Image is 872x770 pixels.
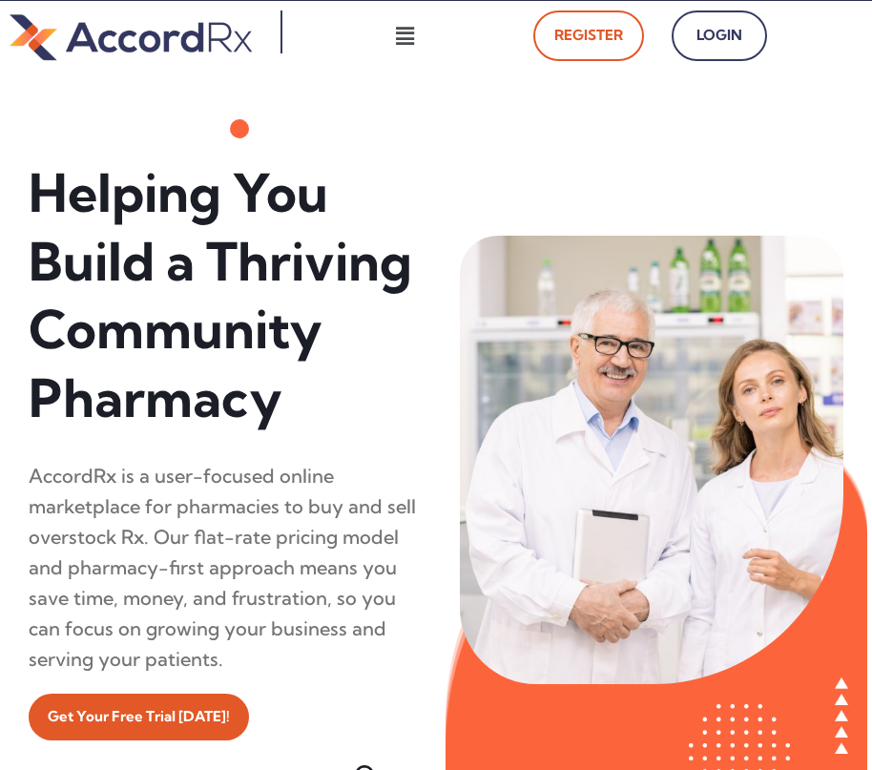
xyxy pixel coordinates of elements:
div: AccordRx is a user-focused online marketplace for pharmacies to buy and sell overstock Rx. Our fl... [29,461,422,675]
span: Login [693,22,746,50]
img: default-logo [10,10,252,64]
a: Get Your Free Trial [DATE]! [29,694,249,740]
span: Get Your Free Trial [DATE]! [48,703,230,731]
span: Register [554,22,623,50]
a: Register [533,10,644,61]
a: Login [672,10,767,61]
h1: Helping You Build a Thriving Community Pharmacy [29,159,422,432]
